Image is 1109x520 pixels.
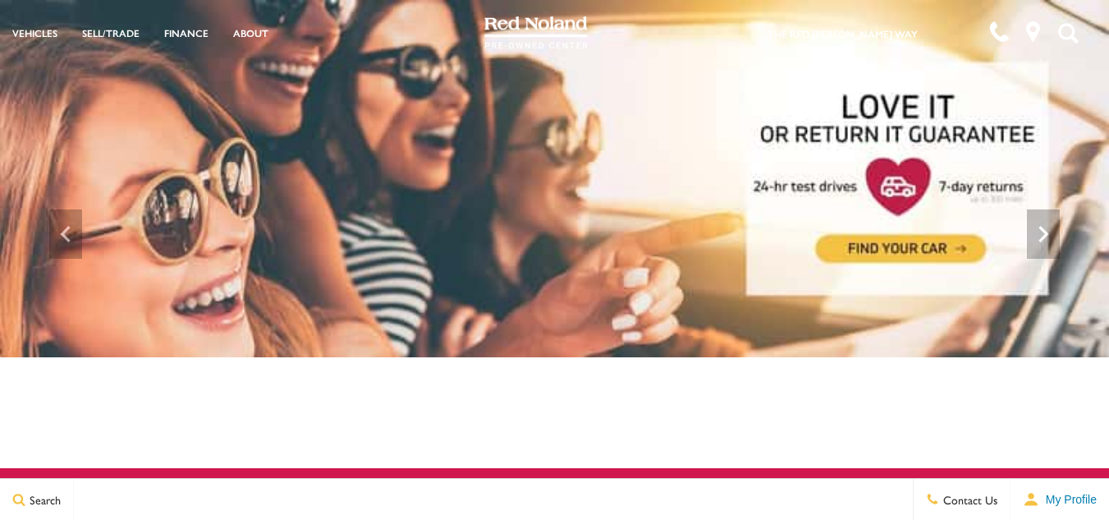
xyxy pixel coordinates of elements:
span: My Profile [1039,493,1097,506]
button: user-profile-menu [1010,479,1109,520]
span: Contact Us [939,491,997,508]
a: The Red [PERSON_NAME] Way [768,26,918,41]
img: Red Noland Pre-Owned [484,16,588,49]
button: Open the search field [1052,1,1084,65]
a: Red Noland Pre-Owned [484,22,588,39]
span: Search [25,491,61,508]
